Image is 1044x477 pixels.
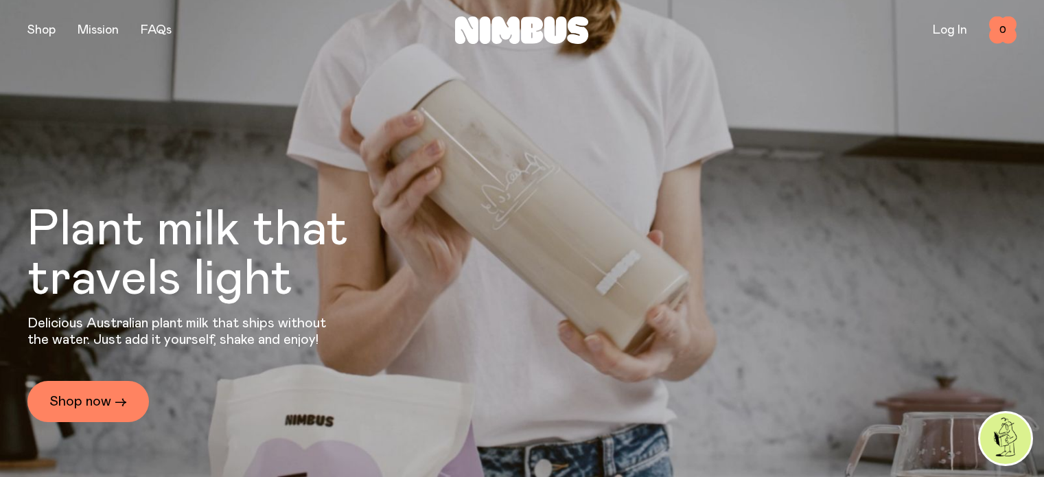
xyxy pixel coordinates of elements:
[78,24,119,36] a: Mission
[27,381,149,422] a: Shop now →
[141,24,172,36] a: FAQs
[980,413,1031,464] img: agent
[27,315,335,348] p: Delicious Australian plant milk that ships without the water. Just add it yourself, shake and enjoy!
[933,24,967,36] a: Log In
[27,205,423,304] h1: Plant milk that travels light
[989,16,1017,44] button: 0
